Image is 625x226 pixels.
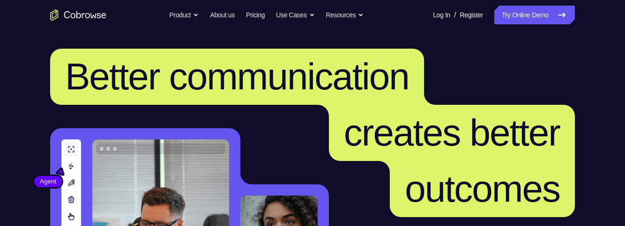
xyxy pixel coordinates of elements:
[454,9,456,21] span: /
[344,112,560,153] span: creates better
[246,6,265,24] a: Pricing
[170,6,199,24] button: Product
[326,6,364,24] button: Resources
[405,168,560,210] span: outcomes
[276,6,314,24] button: Use Cases
[65,56,409,97] span: Better communication
[50,9,106,21] a: Go to the home page
[210,6,234,24] a: About us
[494,6,575,24] a: Try Online Demo
[433,6,450,24] a: Log In
[460,6,483,24] a: Register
